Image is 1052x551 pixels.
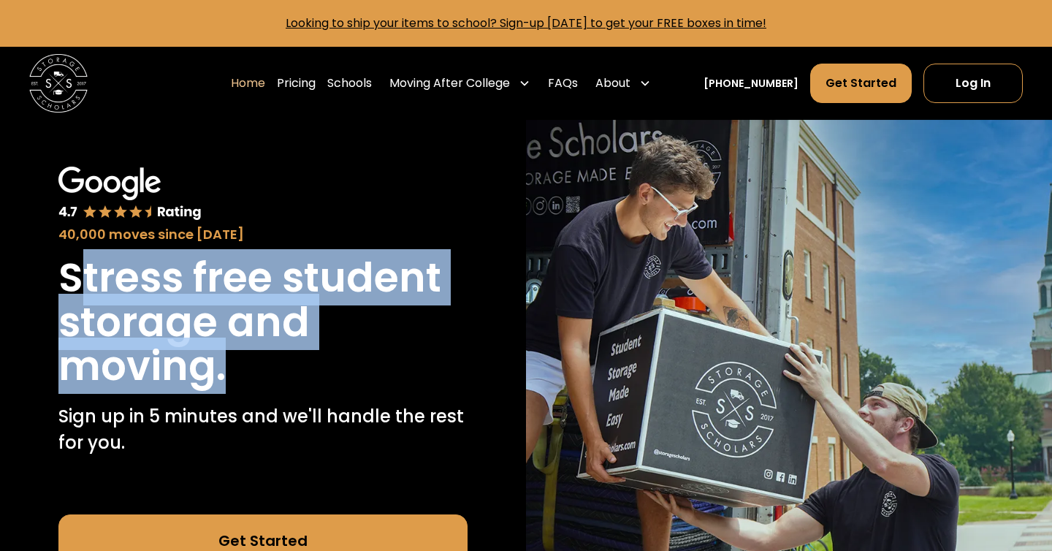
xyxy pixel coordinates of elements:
[384,63,536,104] div: Moving After College
[595,75,630,92] div: About
[29,54,88,113] img: Storage Scholars main logo
[58,224,468,244] div: 40,000 moves since [DATE]
[58,403,468,456] p: Sign up in 5 minutes and we'll handle the rest for you.
[389,75,510,92] div: Moving After College
[810,64,912,103] a: Get Started
[327,63,372,104] a: Schools
[277,63,316,104] a: Pricing
[231,63,265,104] a: Home
[548,63,578,104] a: FAQs
[286,15,766,31] a: Looking to ship your items to school? Sign-up [DATE] to get your FREE boxes in time!
[704,76,798,91] a: [PHONE_NUMBER]
[58,256,468,389] h1: Stress free student storage and moving.
[590,63,657,104] div: About
[58,167,202,221] img: Google 4.7 star rating
[923,64,1023,103] a: Log In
